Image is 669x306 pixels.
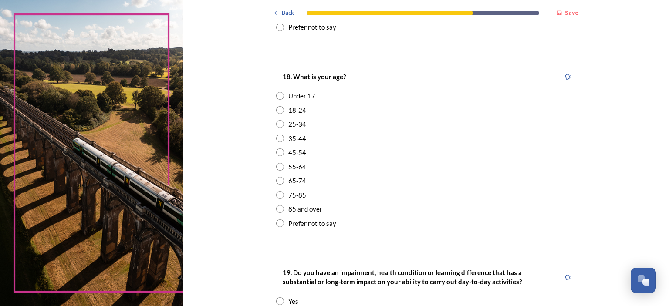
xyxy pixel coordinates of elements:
[283,73,346,81] strong: 18. What is your age?
[631,268,656,293] button: Open Chat
[288,219,336,229] div: Prefer not to say
[288,22,336,32] div: Prefer not to say
[565,9,578,17] strong: Save
[282,9,294,17] span: Back
[283,269,523,286] strong: 19. Do you have an impairment, health condition or learning difference that has a substantial or ...
[288,190,306,200] div: 75-85
[288,176,306,186] div: 65-74
[288,119,306,129] div: 25-34
[288,148,306,158] div: 45-54
[288,204,322,214] div: 85 and over
[288,91,315,101] div: Under 17
[288,134,306,144] div: 35-44
[288,105,306,115] div: 18-24
[288,162,306,172] div: 55-64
